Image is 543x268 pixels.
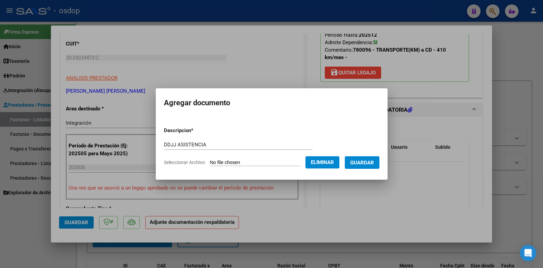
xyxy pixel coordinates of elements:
button: Guardar [345,156,379,169]
button: Eliminar [305,156,339,168]
h2: Agregar documento [164,96,379,109]
span: Guardar [350,160,374,166]
div: Open Intercom Messenger [520,245,536,261]
span: Eliminar [311,159,334,165]
span: Seleccionar Archivo [164,160,205,165]
p: Descripcion [164,127,229,135]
